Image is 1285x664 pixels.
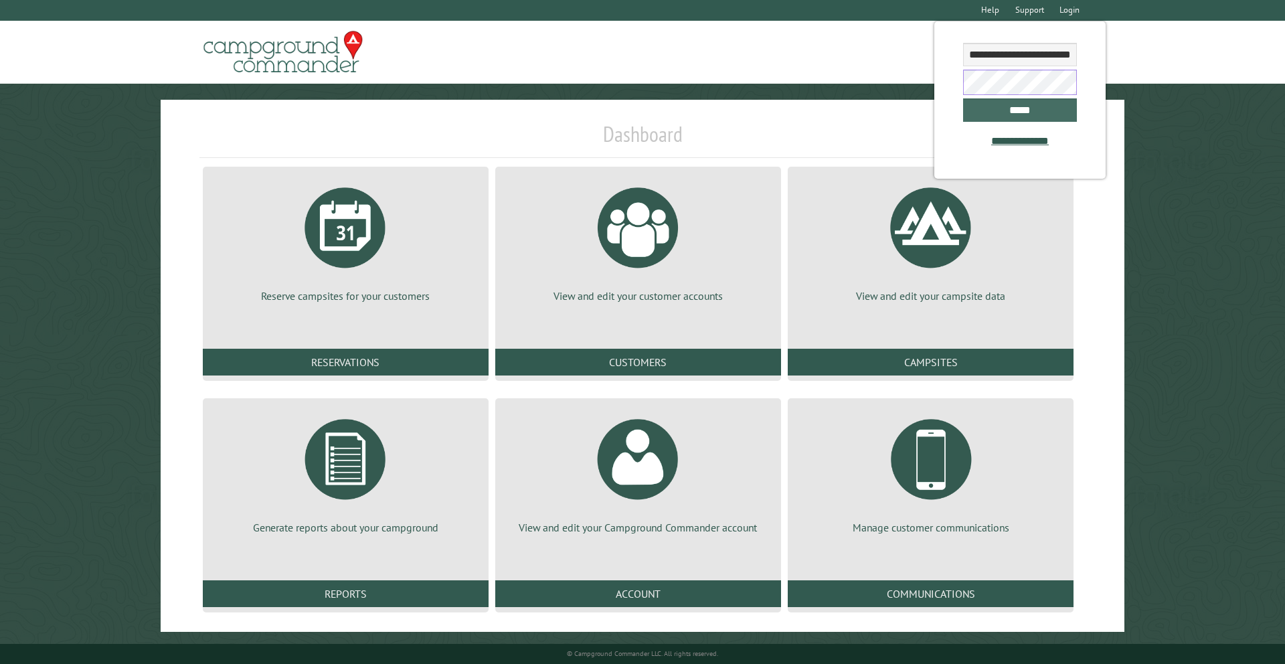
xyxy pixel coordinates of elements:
[199,121,1086,158] h1: Dashboard
[788,349,1074,376] a: Campsites
[203,580,489,607] a: Reports
[804,288,1057,303] p: View and edit your campsite data
[495,349,781,376] a: Customers
[567,649,718,658] small: © Campground Commander LLC. All rights reserved.
[495,580,781,607] a: Account
[219,288,473,303] p: Reserve campsites for your customers
[804,520,1057,535] p: Manage customer communications
[219,409,473,535] a: Generate reports about your campground
[511,177,765,303] a: View and edit your customer accounts
[804,409,1057,535] a: Manage customer communications
[788,580,1074,607] a: Communications
[511,520,765,535] p: View and edit your Campground Commander account
[203,349,489,376] a: Reservations
[804,177,1057,303] a: View and edit your campsite data
[511,288,765,303] p: View and edit your customer accounts
[219,520,473,535] p: Generate reports about your campground
[511,409,765,535] a: View and edit your Campground Commander account
[219,177,473,303] a: Reserve campsites for your customers
[199,26,367,78] img: Campground Commander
